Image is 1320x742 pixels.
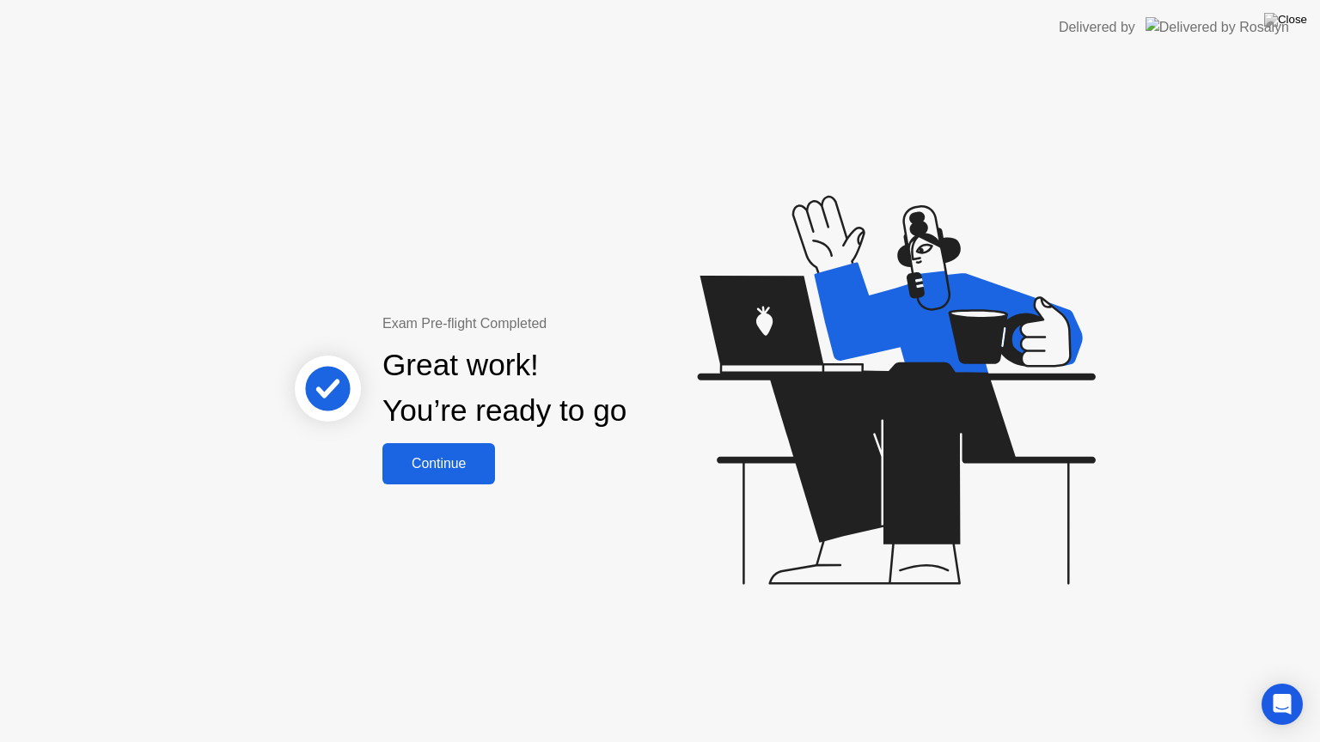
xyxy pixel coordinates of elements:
[382,343,626,434] div: Great work! You’re ready to go
[382,443,495,484] button: Continue
[1059,17,1135,38] div: Delivered by
[388,456,490,471] div: Continue
[1264,13,1307,27] img: Close
[382,313,737,334] div: Exam Pre-flight Completed
[1262,684,1303,725] div: Open Intercom Messenger
[1146,17,1289,37] img: Delivered by Rosalyn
